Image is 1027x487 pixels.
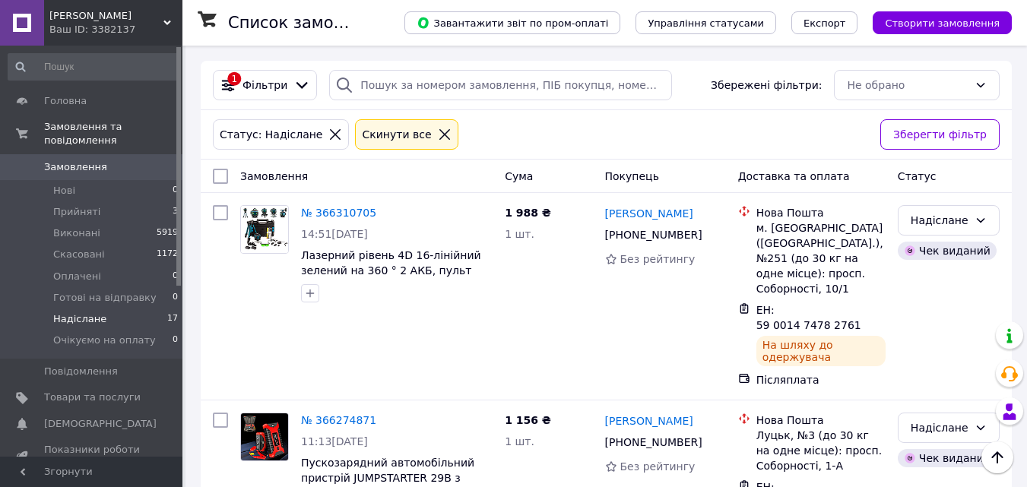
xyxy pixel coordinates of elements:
[505,207,551,219] span: 1 988 ₴
[241,206,288,253] img: Фото товару
[44,365,118,378] span: Повідомлення
[620,253,696,265] span: Без рейтингу
[505,228,534,240] span: 1 шт.
[756,220,886,296] div: м. [GEOGRAPHIC_DATA] ([GEOGRAPHIC_DATA].), №251 (до 30 кг на одне місце): просп. Соборності, 10/1
[44,417,157,431] span: [DEMOGRAPHIC_DATA]
[605,206,693,221] a: [PERSON_NAME]
[911,212,968,229] div: Надіслане
[791,11,858,34] button: Експорт
[756,413,886,428] div: Нова Пошта
[173,205,178,219] span: 3
[898,242,997,260] div: Чек виданий
[620,460,696,473] span: Без рейтингу
[217,126,325,143] div: Статус: Надіслане
[173,270,178,283] span: 0
[242,77,287,93] span: Фільтри
[53,205,100,219] span: Прийняті
[711,77,822,93] span: Збережені фільтри:
[898,170,937,182] span: Статус
[53,184,75,198] span: Нові
[880,119,1000,150] button: Зберегти фільтр
[847,77,968,93] div: Не обрано
[505,414,551,426] span: 1 156 ₴
[240,205,289,254] a: Фото товару
[505,170,533,182] span: Cума
[228,14,382,32] h1: Список замовлень
[911,419,968,436] div: Надіслане
[756,336,886,366] div: На шляху до одержувача
[49,23,182,36] div: Ваш ID: 3382137
[49,9,163,23] span: Lorens
[756,205,886,220] div: Нова Пошта
[756,372,886,387] div: Післяплата
[53,248,105,261] span: Скасовані
[804,17,846,29] span: Експорт
[301,249,481,322] a: Лазерний рівень 4D 16-лінійний зелений на 360 ° 2 АКБ, пульт дистанційного керування, дисплей, шт...
[173,184,178,198] span: 0
[240,413,289,461] a: Фото товару
[636,11,776,34] button: Управління статусами
[53,270,101,283] span: Оплачені
[301,435,368,447] span: 11:13[DATE]
[873,11,1012,34] button: Створити замовлення
[53,291,157,305] span: Готові на відправку
[301,414,376,426] a: № 366274871
[53,312,106,326] span: Надіслане
[898,449,997,467] div: Чек виданий
[605,413,693,428] a: [PERSON_NAME]
[756,428,886,473] div: Луцьк, №3 (до 30 кг на одне місце): просп. Соборності, 1-А
[157,226,178,240] span: 5919
[241,413,288,460] img: Фото товару
[53,226,100,240] span: Виконані
[602,432,705,453] div: [PHONE_NUMBER]
[738,170,850,182] span: Доставка та оплата
[53,334,156,347] span: Очікуємо на оплату
[857,16,1012,28] a: Створити замовлення
[756,304,861,331] span: ЕН: 59 0014 7478 2761
[44,94,87,108] span: Головна
[173,291,178,305] span: 0
[44,120,182,147] span: Замовлення та повідомлення
[301,207,376,219] a: № 366310705
[981,441,1013,473] button: Наверх
[404,11,620,34] button: Завантажити звіт по пром-оплаті
[359,126,434,143] div: Cкинути все
[240,170,308,182] span: Замовлення
[173,334,178,347] span: 0
[505,435,534,447] span: 1 шт.
[417,16,608,30] span: Завантажити звіт по пром-оплаті
[44,160,107,174] span: Замовлення
[605,170,659,182] span: Покупець
[885,17,1000,29] span: Створити замовлення
[8,53,179,81] input: Пошук
[167,312,178,326] span: 17
[157,248,178,261] span: 1172
[329,70,672,100] input: Пошук за номером замовлення, ПІБ покупця, номером телефону, Email, номером накладної
[893,126,987,143] span: Зберегти фільтр
[44,391,141,404] span: Товари та послуги
[648,17,764,29] span: Управління статусами
[602,224,705,245] div: [PHONE_NUMBER]
[44,443,141,470] span: Показники роботи компанії
[301,228,368,240] span: 14:51[DATE]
